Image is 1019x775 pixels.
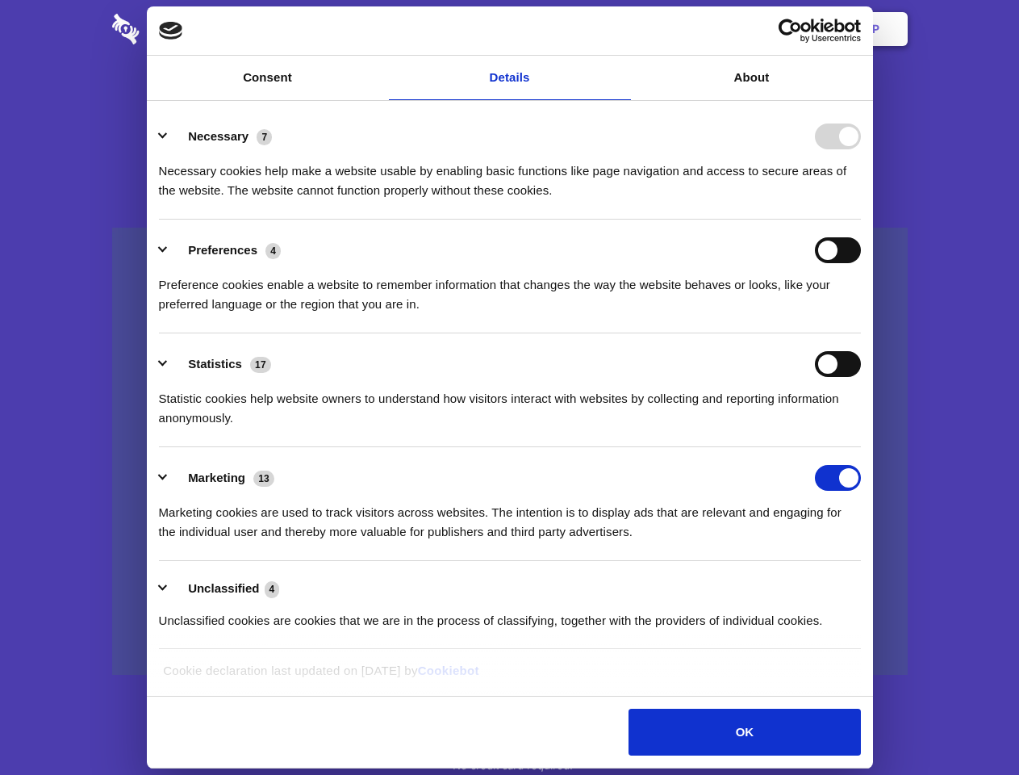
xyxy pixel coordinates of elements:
a: Details [389,56,631,100]
button: OK [629,709,860,756]
span: 7 [257,129,272,145]
span: 4 [265,243,281,259]
a: Cookiebot [418,664,479,677]
div: Cookie declaration last updated on [DATE] by [151,661,868,693]
button: Marketing (13) [159,465,285,491]
button: Unclassified (4) [159,579,290,599]
a: Pricing [474,4,544,54]
h4: Auto-redaction of sensitive data, encrypted data sharing and self-destructing private chats. Shar... [112,147,908,200]
a: Usercentrics Cookiebot - opens in a new window [720,19,861,43]
label: Statistics [188,357,242,371]
label: Preferences [188,243,257,257]
div: Preference cookies enable a website to remember information that changes the way the website beha... [159,263,861,314]
span: 13 [253,471,274,487]
a: Login [732,4,802,54]
button: Statistics (17) [159,351,282,377]
span: 4 [265,581,280,597]
iframe: Drift Widget Chat Controller [938,694,1000,756]
h1: Eliminate Slack Data Loss. [112,73,908,131]
a: Contact [654,4,729,54]
span: 17 [250,357,271,373]
div: Marketing cookies are used to track visitors across websites. The intention is to display ads tha... [159,491,861,542]
button: Preferences (4) [159,237,291,263]
div: Unclassified cookies are cookies that we are in the process of classifying, together with the pro... [159,599,861,630]
a: Wistia video thumbnail [112,228,908,676]
button: Necessary (7) [159,124,282,149]
div: Necessary cookies help make a website usable by enabling basic functions like page navigation and... [159,149,861,200]
a: About [631,56,873,100]
label: Necessary [188,129,248,143]
div: Statistic cookies help website owners to understand how visitors interact with websites by collec... [159,377,861,428]
label: Marketing [188,471,245,484]
a: Consent [147,56,389,100]
img: logo-wordmark-white-trans-d4663122ce5f474addd5e946df7df03e33cb6a1c49d2221995e7729f52c070b2.svg [112,14,250,44]
img: logo [159,22,183,40]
